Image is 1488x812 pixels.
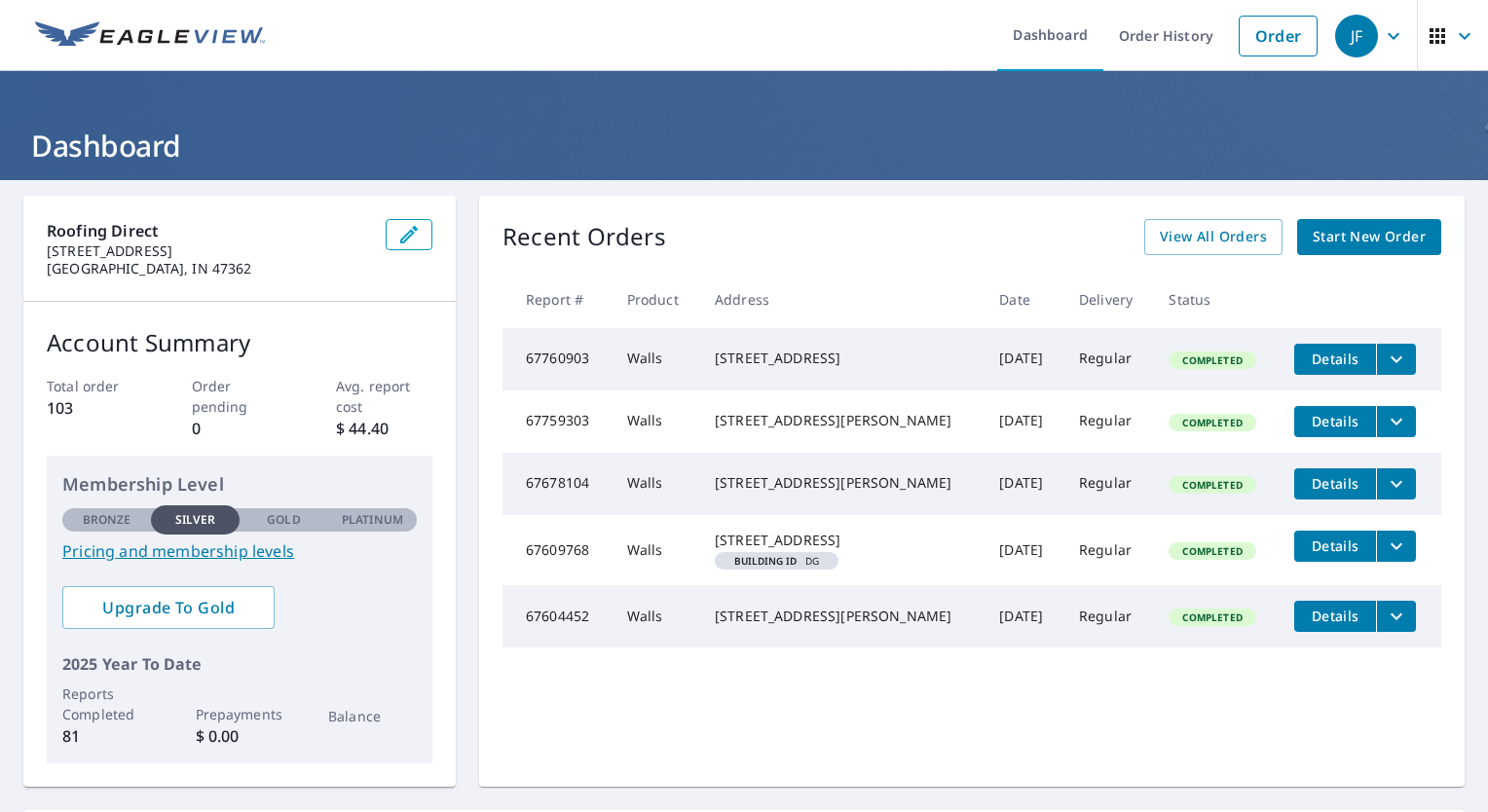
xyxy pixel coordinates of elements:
span: Completed [1171,478,1253,492]
td: [DATE] [984,515,1063,585]
a: Start New Order [1297,219,1441,255]
button: detailsBtn-67604452 [1294,601,1376,632]
em: Building ID [734,556,798,566]
p: Roofing Direct [47,219,370,242]
p: Order pending [192,376,288,417]
div: [STREET_ADDRESS] [715,531,968,550]
a: View All Orders [1144,219,1283,255]
p: Total order [47,376,143,396]
th: Address [699,271,984,328]
p: Platinum [342,511,403,529]
span: Completed [1171,610,1253,624]
button: filesDropdownBtn-67604452 [1376,601,1416,632]
span: Details [1306,536,1364,555]
span: Details [1306,474,1364,493]
span: Upgrade To Gold [78,597,259,618]
p: 0 [192,417,288,440]
span: DG [723,556,831,566]
p: $ 44.40 [336,417,432,440]
div: [STREET_ADDRESS][PERSON_NAME] [715,411,968,430]
p: Recent Orders [502,219,666,255]
a: Order [1239,16,1318,56]
a: Pricing and membership levels [62,539,417,563]
td: Regular [1063,585,1154,647]
td: Walls [612,453,699,515]
p: Silver [175,511,216,529]
th: Delivery [1063,271,1154,328]
span: View All Orders [1160,225,1267,249]
th: Status [1153,271,1279,328]
span: Completed [1171,353,1253,367]
p: Balance [328,706,417,726]
th: Report # [502,271,612,328]
td: [DATE] [984,453,1063,515]
td: Walls [612,328,699,390]
span: Details [1306,350,1364,368]
td: 67604452 [502,585,612,647]
p: Membership Level [62,471,417,498]
p: [STREET_ADDRESS] [47,242,370,260]
span: Start New Order [1313,225,1426,249]
td: Walls [612,515,699,585]
td: Walls [612,585,699,647]
p: Bronze [83,511,131,529]
span: Completed [1171,544,1253,558]
p: 81 [62,724,151,748]
button: filesDropdownBtn-67609768 [1376,531,1416,562]
a: Upgrade To Gold [62,586,275,629]
td: [DATE] [984,585,1063,647]
td: Regular [1063,453,1154,515]
td: Walls [612,390,699,453]
button: detailsBtn-67760903 [1294,344,1376,375]
p: 2025 Year To Date [62,652,417,676]
td: 67678104 [502,453,612,515]
td: 67609768 [502,515,612,585]
td: [DATE] [984,328,1063,390]
button: filesDropdownBtn-67678104 [1376,468,1416,499]
td: [DATE] [984,390,1063,453]
td: 67759303 [502,390,612,453]
div: [STREET_ADDRESS][PERSON_NAME] [715,607,968,626]
span: Completed [1171,416,1253,429]
p: Gold [267,511,300,529]
th: Date [984,271,1063,328]
p: Account Summary [47,325,432,360]
h1: Dashboard [23,126,1465,166]
button: filesDropdownBtn-67760903 [1376,344,1416,375]
p: [GEOGRAPHIC_DATA], IN 47362 [47,260,370,277]
img: EV Logo [35,21,265,51]
span: Details [1306,607,1364,625]
button: detailsBtn-67759303 [1294,406,1376,437]
span: Details [1306,412,1364,430]
td: Regular [1063,390,1154,453]
th: Product [612,271,699,328]
p: $ 0.00 [196,724,284,748]
p: Prepayments [196,704,284,724]
td: Regular [1063,328,1154,390]
div: [STREET_ADDRESS] [715,349,968,368]
div: JF [1335,15,1378,57]
p: Avg. report cost [336,376,432,417]
div: [STREET_ADDRESS][PERSON_NAME] [715,473,968,493]
button: detailsBtn-67678104 [1294,468,1376,499]
td: 67760903 [502,328,612,390]
td: Regular [1063,515,1154,585]
button: detailsBtn-67609768 [1294,531,1376,562]
p: 103 [47,396,143,420]
p: Reports Completed [62,683,151,724]
button: filesDropdownBtn-67759303 [1376,406,1416,437]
